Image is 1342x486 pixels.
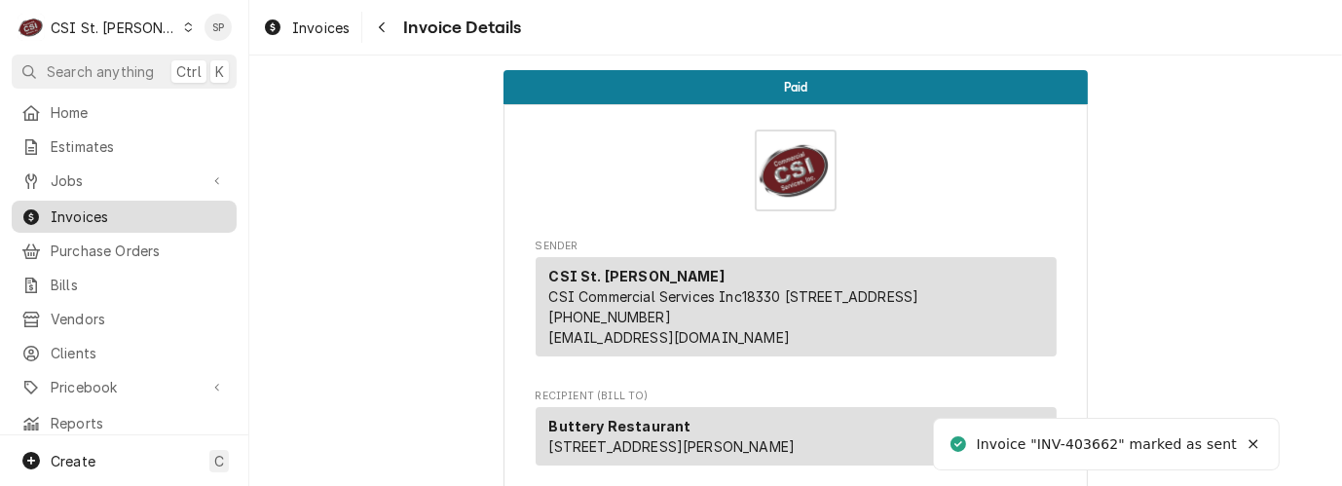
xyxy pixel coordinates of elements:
span: Paid [784,81,808,93]
div: Recipient (Bill To) [536,407,1057,473]
div: SP [205,14,232,41]
div: Invoice "INV-403662" marked as sent [977,434,1238,455]
span: Ctrl [176,61,202,82]
div: Sender [536,257,1057,364]
a: Clients [12,337,237,369]
a: Invoices [12,201,237,233]
div: CSI St. Louis's Avatar [18,14,45,41]
span: Sender [536,239,1057,254]
a: Go to Pricebook [12,371,237,403]
div: CSI St. [PERSON_NAME] [51,18,177,38]
span: Recipient (Bill To) [536,389,1057,404]
span: Home [51,102,227,123]
strong: CSI St. [PERSON_NAME] [549,268,725,284]
span: C [214,451,224,471]
a: Reports [12,407,237,439]
span: Bills [51,275,227,295]
a: Estimates [12,131,237,163]
div: Status [503,70,1088,104]
span: CSI Commercial Services Inc18330 [STREET_ADDRESS] [549,288,919,305]
span: Search anything [47,61,154,82]
a: Home [12,96,237,129]
span: Pricebook [51,377,198,397]
span: Estimates [51,136,227,157]
a: Bills [12,269,237,301]
span: Create [51,453,95,469]
div: Invoice Recipient [536,389,1057,474]
div: C [18,14,45,41]
span: Reports [51,413,227,433]
button: Navigate back [366,12,397,43]
span: Invoice Details [397,15,521,41]
a: Vendors [12,303,237,335]
div: Sender [536,257,1057,356]
a: Invoices [255,12,357,44]
div: Invoice Sender [536,239,1057,365]
a: Purchase Orders [12,235,237,267]
span: Vendors [51,309,227,329]
strong: Buttery Restaurant [549,418,691,434]
span: Jobs [51,170,198,191]
a: [PHONE_NUMBER] [549,309,671,325]
span: K [215,61,224,82]
a: [EMAIL_ADDRESS][DOMAIN_NAME] [549,329,790,346]
span: Invoices [51,206,227,227]
div: Recipient (Bill To) [536,407,1057,466]
button: Search anythingCtrlK [12,55,237,89]
span: [STREET_ADDRESS][PERSON_NAME] [549,438,796,455]
span: Invoices [292,18,350,38]
img: Logo [755,130,837,211]
span: Clients [51,343,227,363]
span: Purchase Orders [51,241,227,261]
a: Go to Jobs [12,165,237,197]
div: Shelley Politte's Avatar [205,14,232,41]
